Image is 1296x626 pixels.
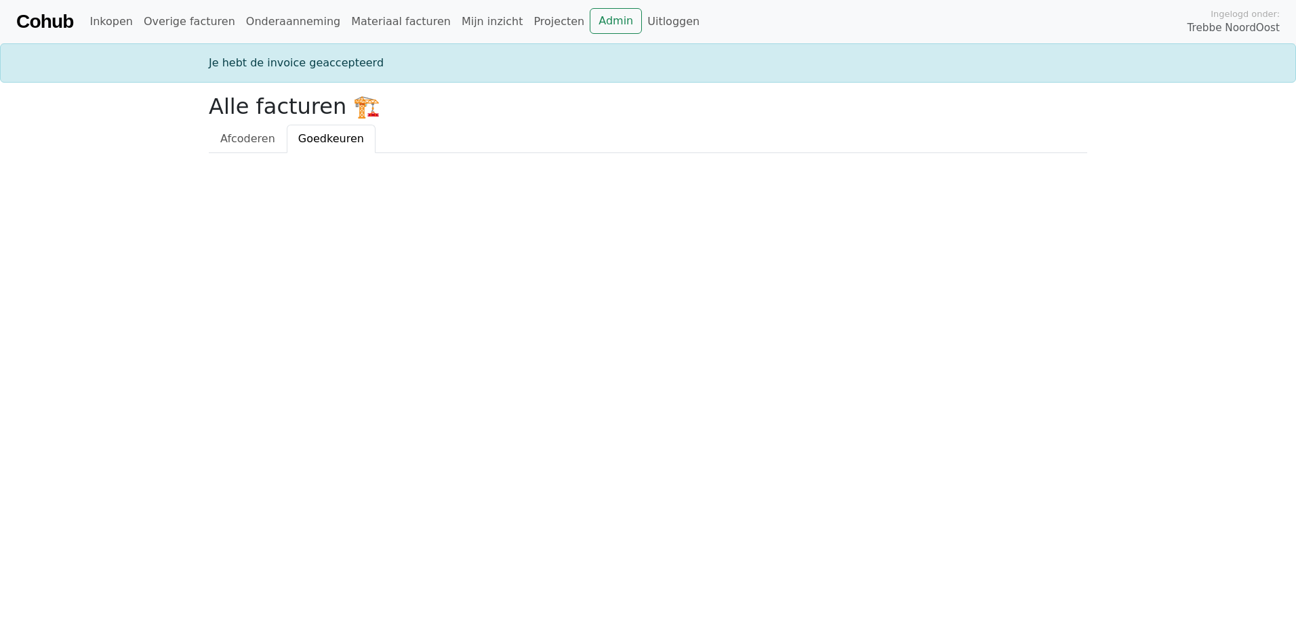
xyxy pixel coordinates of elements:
[1211,7,1280,20] span: Ingelogd onder:
[298,132,364,145] span: Goedkeuren
[209,93,1087,119] h2: Alle facturen 🏗️
[590,8,642,34] a: Admin
[16,5,73,38] a: Cohub
[138,8,241,35] a: Overige facturen
[642,8,705,35] a: Uitloggen
[287,125,376,153] a: Goedkeuren
[346,8,456,35] a: Materiaal facturen
[241,8,346,35] a: Onderaanneming
[456,8,529,35] a: Mijn inzicht
[220,132,275,145] span: Afcoderen
[209,125,287,153] a: Afcoderen
[528,8,590,35] a: Projecten
[1188,20,1280,36] span: Trebbe NoordOost
[84,8,138,35] a: Inkopen
[201,55,1095,71] div: Je hebt de invoice geaccepteerd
